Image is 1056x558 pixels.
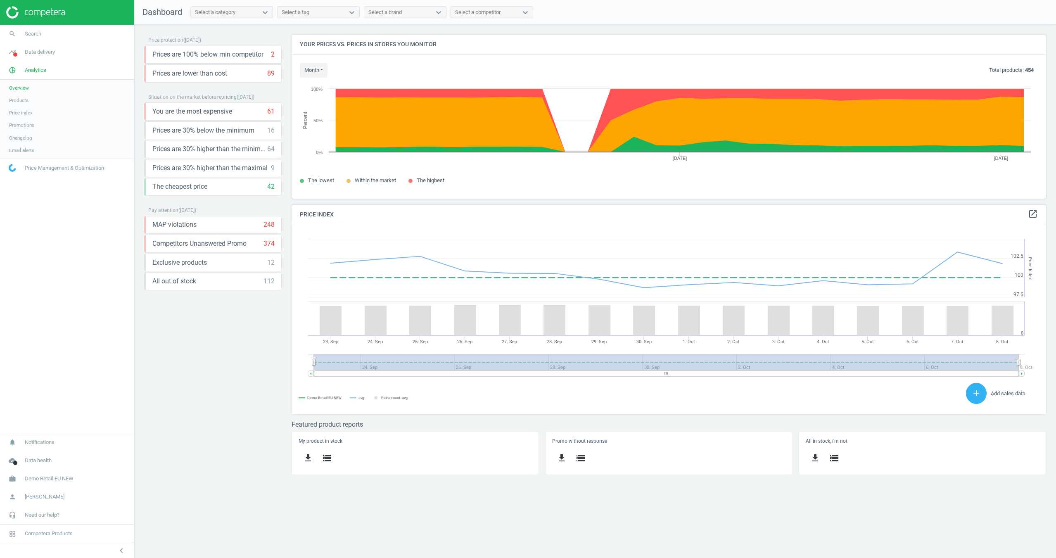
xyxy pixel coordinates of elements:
tspan: 5. Oct [861,339,874,344]
span: Prices are 100% below min competitor [152,50,263,59]
span: Changelog [9,135,32,141]
span: Data delivery [25,48,55,56]
span: ( [DATE] ) [237,94,254,100]
span: Analytics [25,66,46,74]
span: Prices are 30% higher than the minimum [152,145,267,154]
p: Total products: [989,66,1034,74]
span: Within the market [355,177,396,183]
tspan: 30. Sep [636,339,652,344]
span: The lowest [308,177,334,183]
i: storage [322,453,332,463]
span: Price index [9,109,33,116]
tspan: [DATE] [673,156,687,161]
tspan: 6. Oct [906,339,919,344]
i: notifications [5,435,20,450]
tspan: Pairs count: avg [381,396,408,400]
h5: My product in stock [299,438,532,444]
div: 42 [267,182,275,191]
a: open_in_new [1028,209,1038,220]
img: wGWNvw8QSZomAAAAABJRU5ErkJggg== [9,164,16,172]
span: The cheapest price [152,182,207,191]
tspan: avg [358,396,364,400]
span: ( [DATE] ) [183,37,201,43]
button: storage [571,449,590,468]
span: [PERSON_NAME] [25,493,64,501]
i: storage [829,453,839,463]
tspan: 7. Oct [951,339,963,344]
span: Search [25,30,41,38]
i: get_app [557,453,567,463]
button: storage [318,449,337,468]
div: 64 [267,145,275,154]
tspan: 24. Sep [368,339,383,344]
div: 9 [271,164,275,173]
i: person [5,489,20,505]
tspan: 25. Sep [413,339,428,344]
i: get_app [303,453,313,463]
i: work [5,471,20,487]
tspan: 26. Sep [457,339,472,344]
span: Dashboard [142,7,182,17]
text: 100 [1015,272,1023,278]
div: 12 [267,258,275,267]
i: storage [576,453,586,463]
tspan: 8. Oct [1020,365,1032,370]
i: add [971,388,981,398]
span: The highest [417,177,444,183]
span: You are the most expensive [152,107,232,116]
tspan: 28. Sep [547,339,562,344]
tspan: 27. Sep [502,339,517,344]
span: Overview [9,85,29,91]
div: Select a category [195,9,235,16]
span: Add sales data [991,390,1025,397]
button: get_app [299,449,318,468]
tspan: [DATE] [994,156,1008,161]
span: Exclusive products [152,258,207,267]
h5: All in stock, i'm not [806,438,1039,444]
span: Price Management & Optimization [25,164,104,172]
span: Situation on the market before repricing [148,94,237,100]
span: Demo Retail EU NEW [25,475,74,482]
div: 89 [267,69,275,78]
tspan: 23. Sep [323,339,338,344]
span: Prices are 30% below the minimum [152,126,254,135]
h4: Your prices vs. prices in stores you monitor [292,35,1046,54]
div: Select a tag [282,9,309,16]
span: Need our help? [25,511,59,519]
span: Products [9,97,28,104]
span: Prices are lower than cost [152,69,227,78]
button: add [966,383,987,404]
div: 61 [267,107,275,116]
b: 454 [1025,67,1034,73]
div: Select a competitor [455,9,501,16]
button: chevron_left [111,545,132,556]
h4: Price Index [292,205,1046,224]
span: Competera Products [25,530,73,537]
tspan: Percent [302,112,308,129]
button: get_app [552,449,571,468]
tspan: 4. Oct [817,339,829,344]
div: 248 [263,220,275,229]
tspan: 1. Oct [683,339,695,344]
text: 97.5 [1013,292,1023,297]
tspan: 8. Oct [996,339,1009,344]
text: 102.5 [1011,253,1023,259]
span: Notifications [25,439,55,446]
h3: Featured product reports [292,420,1046,428]
h5: Promo without response [552,438,785,444]
i: get_app [810,453,820,463]
button: month [300,63,327,78]
i: cloud_done [5,453,20,468]
i: open_in_new [1028,209,1038,219]
span: Competitors Unanswered Promo [152,239,247,248]
button: get_app [806,449,825,468]
text: 100% [311,87,323,92]
div: 16 [267,126,275,135]
tspan: 29. Sep [591,339,607,344]
text: 0% [316,150,323,155]
div: Select a brand [368,9,402,16]
div: 112 [263,277,275,286]
div: 374 [263,239,275,248]
tspan: Demo Retail EU NEW [307,396,342,400]
span: Prices are 30% higher than the maximal [152,164,268,173]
